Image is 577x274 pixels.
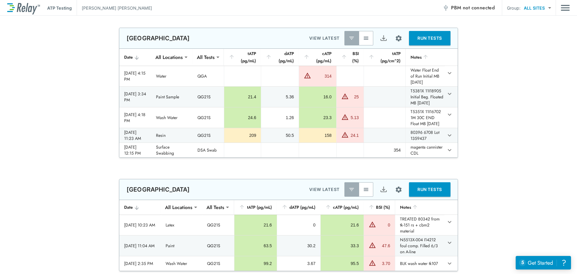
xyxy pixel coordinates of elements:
[325,243,359,249] div: 33.3
[124,112,146,124] div: [DATE] 4:18 PM
[341,50,359,64] div: BSI (%)
[395,256,444,271] td: BLK wash water tk107
[409,31,450,45] button: RUN TESTS
[266,94,294,100] div: 5.36
[377,222,390,228] div: 0
[377,260,390,266] div: 3.70
[193,143,224,157] td: DSA Swab
[368,50,401,64] div: tATP (pg/cm^2)
[282,204,316,211] div: dATP (pg/mL)
[119,49,151,66] th: Date
[451,4,495,12] span: PBM
[161,256,202,271] td: Wash Water
[229,94,256,100] div: 21.4
[124,91,146,103] div: [DATE] 3:34 PM
[368,204,390,211] div: BSI (%)
[405,87,444,107] td: T5381X 11I18905 Initial Beg. Floated MB [DATE]
[266,132,294,138] div: 50.5
[151,128,193,143] td: Resin
[561,2,570,14] img: Drawer Icon
[309,35,340,42] p: VIEW LATEST
[369,242,376,249] img: Warning
[119,200,458,271] table: sticky table
[193,107,224,128] td: QG21S
[124,129,146,141] div: [DATE] 11:23 AM
[325,260,359,266] div: 95.5
[341,131,349,138] img: Warning
[369,259,376,266] img: Warning
[444,217,455,227] button: expand row
[124,222,156,228] div: [DATE] 10:23 AM
[369,221,376,228] img: Warning
[161,236,202,256] td: Paint
[363,35,369,41] img: View All
[395,215,444,235] td: TREATED 80342 from tk-151 rs + cbm2 material
[444,238,455,248] button: expand row
[151,107,193,128] td: Wash Water
[266,50,294,64] div: dATP (pg/mL)
[507,5,521,11] p: Group:
[313,73,331,79] div: 314
[463,4,495,11] span: not connected
[239,243,272,249] div: 63.5
[443,5,449,11] img: Offline Icon
[202,215,234,235] td: QG21S
[405,143,444,157] td: magenta cannister CDL
[304,94,331,100] div: 16.0
[444,130,455,140] button: expand row
[341,113,349,121] img: Warning
[202,236,234,256] td: QG21S
[127,186,190,193] p: [GEOGRAPHIC_DATA]
[444,109,455,120] button: expand row
[229,132,256,138] div: 209
[405,107,444,128] td: T5351X 11I16702 1M 30C END Float MB [DATE]
[304,72,311,79] img: Warning
[391,30,407,46] button: Site setup
[119,200,161,215] th: Date
[7,2,40,14] img: LuminUltra Relay
[391,182,407,198] button: Site setup
[376,182,391,197] button: Export
[266,115,294,121] div: 1.26
[363,186,369,192] img: View All
[127,35,190,42] p: [GEOGRAPHIC_DATA]
[440,2,497,14] button: PBM not connected
[124,243,156,249] div: [DATE] 11:04 AM
[151,87,193,107] td: Paint Sample
[369,147,401,153] div: 354
[325,204,359,211] div: cATP (pg/mL)
[282,260,316,266] div: 3.67
[350,132,359,138] div: 24.1
[349,35,355,41] img: Latest
[309,186,340,193] p: VIEW LATEST
[444,258,455,269] button: expand row
[395,35,402,42] img: Settings Icon
[282,243,316,249] div: 30.2
[82,5,152,11] p: [PERSON_NAME] [PERSON_NAME]
[124,144,146,156] div: [DATE] 12:15 PM
[229,115,256,121] div: 24.6
[409,182,450,197] button: RUN TESTS
[561,2,570,14] button: Main menu
[282,222,316,228] div: 0
[395,236,444,256] td: N5513X-004 I14212 foul comp. Filled 6/3 on A-line
[119,49,458,158] table: sticky table
[400,204,439,211] div: Notes
[151,51,187,63] div: All Locations
[376,31,391,45] button: Export
[193,51,219,63] div: All Tests
[411,54,440,61] div: Notes
[202,256,234,271] td: QG21S
[193,87,224,107] td: QG21S
[444,145,455,155] button: expand row
[380,186,387,193] img: Export Icon
[161,201,197,213] div: All Locations
[124,70,146,82] div: [DATE] 4:15 PM
[193,66,224,86] td: QGA
[341,93,349,100] img: Warning
[516,256,571,269] iframe: Resource center
[377,243,390,249] div: 47.6
[151,66,193,86] td: Water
